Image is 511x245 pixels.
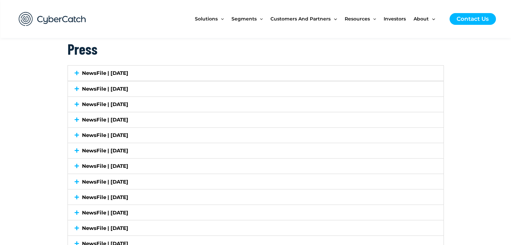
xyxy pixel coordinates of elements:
a: NewsFile | [DATE] [82,132,128,138]
span: Customers and Partners [270,5,331,33]
img: CyberCatch [12,5,93,33]
h2: Press [68,39,444,58]
span: Menu Toggle [257,5,263,33]
span: Solutions [195,5,218,33]
a: NewsFile | [DATE] [82,70,128,76]
span: Investors [384,5,406,33]
span: Resources [345,5,370,33]
a: NewsFile | [DATE] [82,225,128,231]
span: Menu Toggle [331,5,337,33]
nav: Site Navigation: New Main Menu [195,5,443,33]
a: NewsFile | [DATE] [82,209,128,215]
a: NewsFile | [DATE] [82,147,128,154]
a: NewsFile | [DATE] [82,116,128,123]
a: NewsFile | [DATE] [82,178,128,185]
span: Menu Toggle [370,5,376,33]
a: Investors [384,5,414,33]
a: NewsFile | [DATE] [82,163,128,169]
a: NewsFile | [DATE] [82,101,128,107]
span: Menu Toggle [429,5,435,33]
span: About [414,5,429,33]
a: NewsFile | [DATE] [82,194,128,200]
a: NewsFile | [DATE] [82,86,128,92]
a: Contact Us [450,13,496,25]
span: Menu Toggle [218,5,224,33]
span: Segments [231,5,257,33]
